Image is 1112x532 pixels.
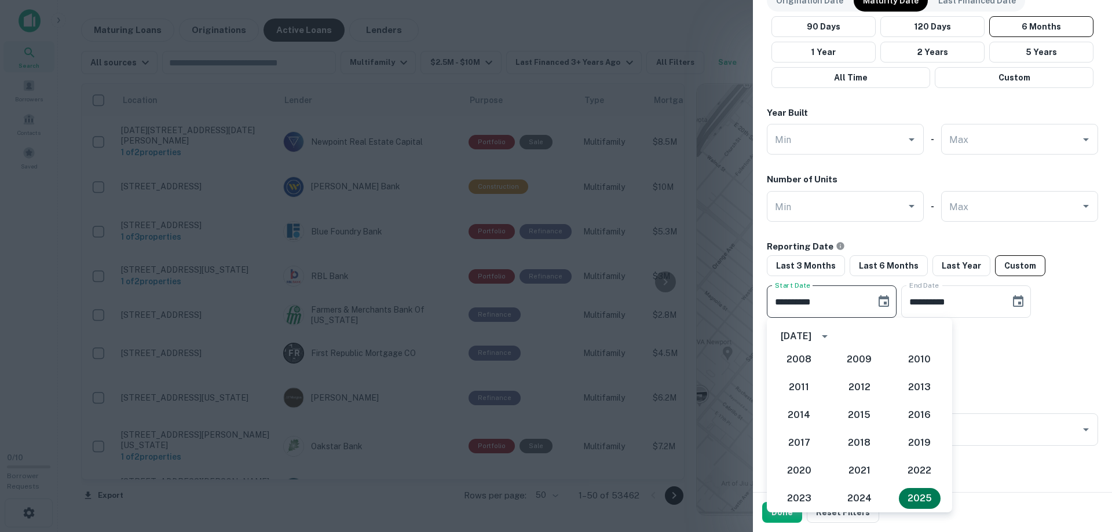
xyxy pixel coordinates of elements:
[836,241,845,251] svg: Filter CMBS loans by the reporting date or timeframe from when the CMBS report was originated.
[778,377,820,398] button: 2011
[807,502,879,523] button: Reset Filters
[839,405,880,425] button: 2015
[989,16,1093,37] button: 6 Months
[932,255,990,276] button: Last Year
[899,405,941,425] button: 2016
[935,67,1093,88] button: Custom
[839,349,880,370] button: 2009
[1078,198,1094,214] button: Open
[1078,131,1094,148] button: Open
[899,488,941,509] button: 2025
[989,42,1093,63] button: 5 Years
[771,42,876,63] button: 1 Year
[1007,290,1030,313] button: Choose date, selected date is Sep 18, 2025
[767,255,845,276] button: Last 3 Months
[872,290,895,313] button: Choose date, selected date is May 18, 2025
[899,349,941,370] button: 2010
[931,133,934,146] h6: -
[839,488,880,509] button: 2024
[762,502,802,523] button: Done
[778,460,820,481] button: 2020
[909,280,939,290] label: End Date
[771,67,930,88] button: All Time
[931,200,934,213] h6: -
[767,240,845,254] h6: Reporting Date
[767,173,837,186] h6: Number of Units
[995,255,1045,276] button: Custom
[899,432,941,453] button: 2019
[771,16,876,37] button: 90 Days
[778,432,820,453] button: 2017
[775,280,810,290] label: Start Date
[899,460,941,481] button: 2022
[1078,421,1094,438] button: Open
[899,377,941,398] button: 2013
[880,16,985,37] button: 120 Days
[904,131,920,148] button: Open
[850,255,928,276] button: Last 6 Months
[1054,439,1112,495] iframe: Chat Widget
[880,42,985,63] button: 2 Years
[904,198,920,214] button: Open
[839,460,880,481] button: 2021
[815,326,835,346] button: year view is open, switch to calendar view
[767,107,808,120] h6: Year Built
[781,329,811,343] div: [DATE]
[778,349,820,370] button: 2008
[778,405,820,425] button: 2014
[778,488,820,509] button: 2023
[839,432,880,453] button: 2018
[839,377,880,398] button: 2012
